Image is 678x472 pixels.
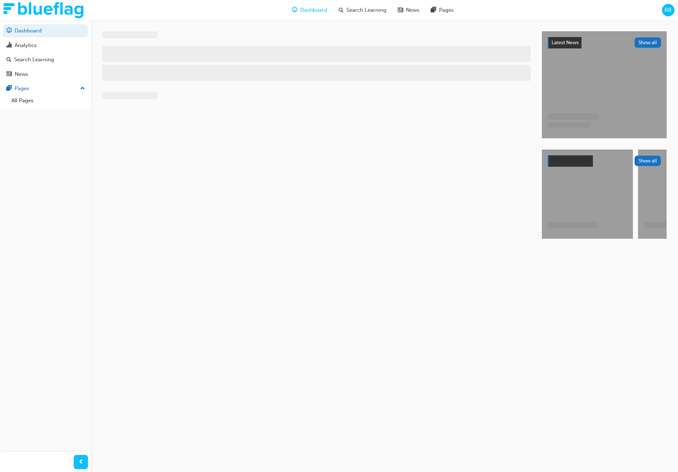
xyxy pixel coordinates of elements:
div: Search Learning [14,56,54,64]
a: All Pages [9,95,88,106]
span: RB [664,6,672,14]
div: Show all [548,155,661,167]
button: Show all [635,156,661,166]
span: search-icon [6,57,11,63]
a: pages-iconPages [425,3,459,17]
span: chart-icon [6,42,12,49]
span: prev-icon [78,458,84,467]
div: Latest NewsShow all [548,37,661,48]
span: Pages [439,6,454,14]
span: up-icon [80,84,85,93]
div: DashboardAnalyticsSearch LearningNews [3,24,88,81]
span: news-icon [398,6,403,15]
div: Analytics [15,41,37,50]
button: Pages [3,82,88,95]
a: News [3,68,88,81]
div: News [15,70,28,78]
span: Dashboard [300,6,327,14]
span: news-icon [6,71,12,78]
div: Pages [15,84,29,93]
span: News [406,6,419,14]
a: Dashboard [3,24,88,37]
button: Show all [635,37,661,48]
a: search-iconSearch Learning [333,3,392,17]
a: Analytics [3,39,88,52]
span: guage-icon [292,6,297,15]
a: news-iconNews [392,3,425,17]
span: search-icon [339,6,344,15]
button: RB [662,4,674,16]
a: guage-iconDashboard [286,3,333,17]
span: pages-icon [431,6,436,15]
span: pages-icon [6,85,12,92]
span: Search Learning [346,6,386,14]
span: Latest News [552,40,579,46]
a: Search Learning [3,53,88,66]
img: Trak [4,2,83,18]
span: guage-icon [6,28,12,34]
